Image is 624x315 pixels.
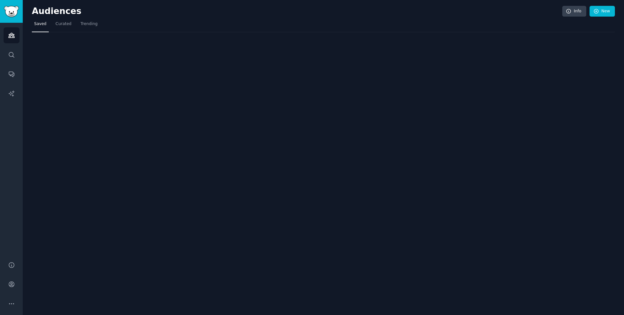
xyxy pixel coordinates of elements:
span: Curated [56,21,71,27]
h2: Audiences [32,6,562,17]
span: Trending [81,21,97,27]
span: Saved [34,21,46,27]
img: GummySearch logo [4,6,19,17]
a: Saved [32,19,49,32]
a: Curated [53,19,74,32]
a: Trending [78,19,100,32]
a: New [590,6,615,17]
a: Info [562,6,586,17]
